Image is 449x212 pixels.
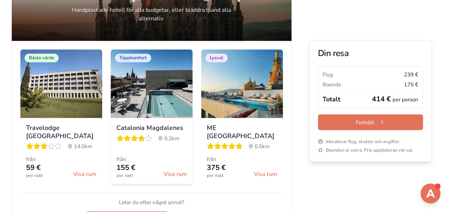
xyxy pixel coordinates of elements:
h3: Travelodge [GEOGRAPHIC_DATA] [26,123,96,140]
p: 239 € [404,71,418,78]
p: per natt [26,172,43,178]
span: per person [393,96,418,103]
img: Support [422,185,439,202]
span: 0.2 km [164,135,179,142]
p: Boende [323,81,341,88]
h3: Catalonia Magdalenes [116,123,187,132]
button: Open support chat [420,183,440,203]
p: från [116,155,135,162]
p: Flyg [323,71,333,78]
div: Bästa värde [25,54,59,62]
img: Photo of Catalonia Magdalenes [111,49,193,118]
p: 414 € [372,94,418,104]
h3: ME [GEOGRAPHIC_DATA] [207,123,277,140]
div: Avstånd från stadskärnan [248,142,270,150]
span: Visa rum [164,170,187,178]
p: Totalt [323,94,340,104]
div: Toppkomfort [115,54,151,62]
span: Boenden är extra. Pris uppdateras vid val. [326,147,413,153]
p: Handplockade hotell för alla budgetar, eller bläddra bland alla alternativ. [71,6,231,23]
button: Fortsätt [318,114,423,130]
p: per natt [116,172,135,178]
img: Photo of Travelodge Barcelona del Vallès [20,49,102,118]
span: Visa rum [254,170,277,178]
p: per natt [207,172,226,178]
img: Photo of ME Barcelona [201,49,283,118]
p: 175 € [404,81,418,88]
h3: Din resa [318,49,423,57]
span: Inkluderar flyg, skatter och avgifter. [326,138,400,144]
p: 375 € [207,162,226,172]
p: från [26,155,43,162]
div: Lyxval [205,54,228,62]
span: Visa rum [73,170,96,178]
p: 155 € [116,162,135,172]
div: Avstånd från stadskärnan [158,135,179,142]
p: Letar du efter något annat? [20,198,283,206]
span: 0.5 km [255,142,270,150]
p: 59 € [26,162,43,172]
span: 14.0 km [74,142,92,150]
div: Avstånd från stadskärnan [68,142,92,150]
p: från [207,155,226,162]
